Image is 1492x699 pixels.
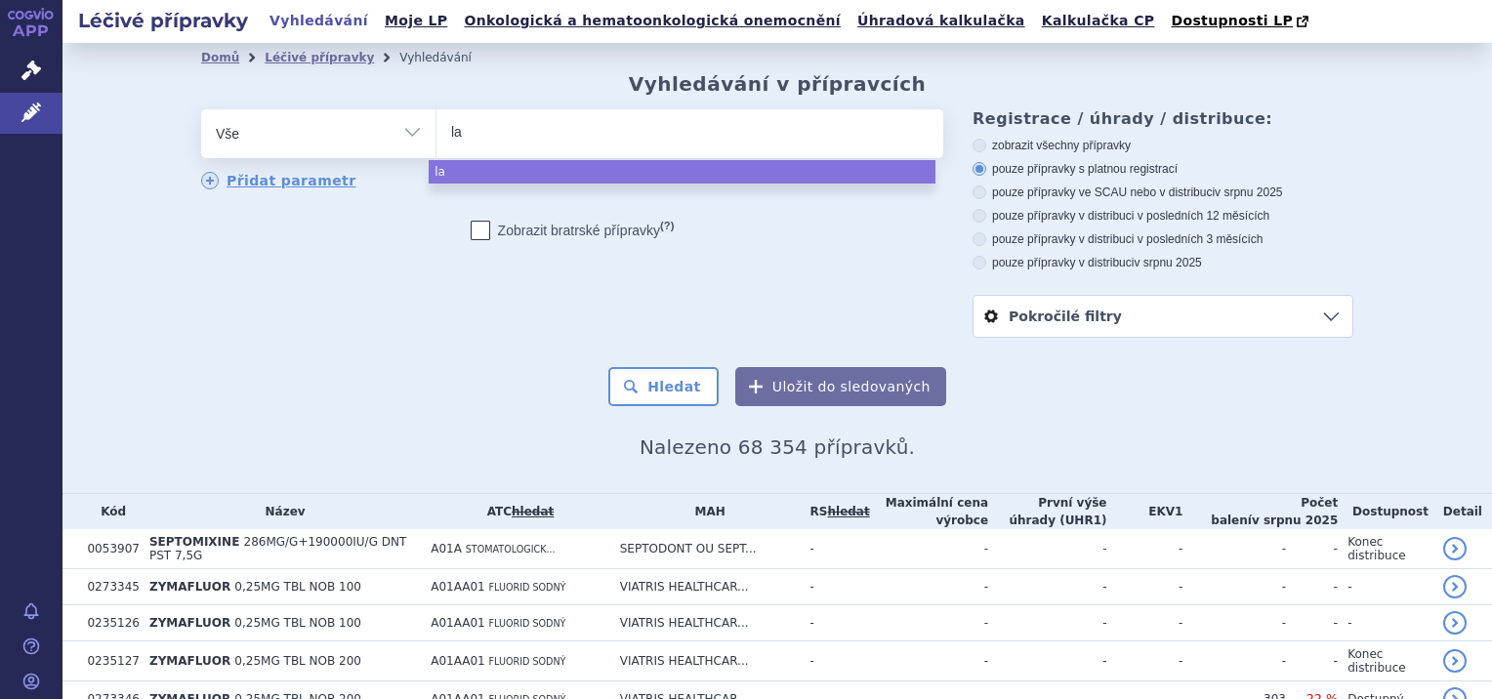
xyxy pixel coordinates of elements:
[1443,575,1467,598] a: detail
[431,654,485,668] span: A01AA01
[1443,537,1467,560] a: detail
[827,505,869,518] del: hledat
[973,138,1353,153] label: zobrazit všechny přípravky
[1286,529,1338,569] td: -
[458,8,847,34] a: Onkologická a hematoonkologická onemocnění
[234,616,361,630] span: 0,25MG TBL NOB 100
[421,494,610,529] th: ATC
[1165,8,1318,35] a: Dostupnosti LP
[1338,494,1433,529] th: Dostupnost
[870,605,988,641] td: -
[1443,649,1467,673] a: detail
[973,255,1353,270] label: pouze přípravky v distribuci
[801,529,870,569] td: -
[801,605,870,641] td: -
[431,580,485,594] span: A01AA01
[827,505,869,518] a: vyhledávání obsahuje příliš mnoho referenčních skupin
[201,51,239,64] a: Domů
[264,8,374,34] a: Vyhledávání
[974,296,1352,337] a: Pokročilé filtry
[1286,605,1338,641] td: -
[1182,569,1286,605] td: -
[489,582,566,593] span: FLUORID SODNÝ
[1107,529,1183,569] td: -
[379,8,453,34] a: Moje LP
[431,542,462,555] span: A01A
[1286,641,1338,681] td: -
[77,641,139,681] td: 0235127
[265,51,374,64] a: Léčivé přípravky
[149,580,230,594] span: ZYMAFLUOR
[988,494,1106,529] th: První výše úhrady (UHR1)
[489,656,566,667] span: FLUORID SODNÝ
[77,529,139,569] td: 0053907
[429,160,935,184] li: la
[1338,605,1433,641] td: -
[801,494,870,529] th: RS
[870,641,988,681] td: -
[1433,494,1492,529] th: Detail
[466,544,556,555] span: STOMATOLOGICK...
[1338,569,1433,605] td: -
[512,505,554,518] a: vyhledávání obsahuje příliš mnoho ATC skupin
[988,569,1106,605] td: -
[1182,641,1286,681] td: -
[1107,569,1183,605] td: -
[234,580,361,594] span: 0,25MG TBL NOB 100
[1443,611,1467,635] a: detail
[629,72,927,96] h2: Vyhledávání v přípravcích
[608,367,719,406] button: Hledat
[870,494,988,529] th: Maximální cena výrobce
[1252,514,1338,527] span: v srpnu 2025
[471,221,675,240] label: Zobrazit bratrské přípravky
[870,529,988,569] td: -
[988,641,1106,681] td: -
[1338,529,1433,569] td: Konec distribuce
[1107,605,1183,641] td: -
[610,529,801,569] td: SEPTODONT OU SEPT...
[735,367,946,406] button: Uložit do sledovaných
[610,605,801,641] td: VIATRIS HEALTHCAR...
[140,494,421,529] th: Název
[1107,641,1183,681] td: -
[610,569,801,605] td: VIATRIS HEALTHCAR...
[801,641,870,681] td: -
[640,435,915,459] span: Nalezeno 68 354 přípravků.
[149,654,230,668] span: ZYMAFLUOR
[1036,8,1161,34] a: Kalkulačka CP
[973,109,1353,128] h3: Registrace / úhrady / distribuce:
[149,616,230,630] span: ZYMAFLUOR
[1215,185,1282,199] span: v srpnu 2025
[399,43,497,72] li: Vyhledávání
[973,208,1353,224] label: pouze přípravky v distribuci v posledních 12 měsících
[973,161,1353,177] label: pouze přípravky s platnou registrací
[610,494,801,529] th: MAH
[973,231,1353,247] label: pouze přípravky v distribuci v posledních 3 měsících
[149,535,239,549] span: SEPTOMIXINE
[62,7,264,34] h2: Léčivé přípravky
[660,220,674,232] abbr: (?)
[77,605,139,641] td: 0235126
[610,641,801,681] td: VIATRIS HEALTHCAR...
[988,529,1106,569] td: -
[1171,13,1293,28] span: Dostupnosti LP
[77,494,139,529] th: Kód
[1286,569,1338,605] td: -
[512,505,554,518] del: hledat
[1182,605,1286,641] td: -
[201,172,356,189] a: Přidat parametr
[234,654,361,668] span: 0,25MG TBL NOB 200
[851,8,1031,34] a: Úhradová kalkulačka
[149,535,406,562] span: 286MG/G+190000IU/G DNT PST 7,5G
[431,616,485,630] span: A01AA01
[870,569,988,605] td: -
[973,185,1353,200] label: pouze přípravky ve SCAU nebo v distribuci
[1338,641,1433,681] td: Konec distribuce
[988,605,1106,641] td: -
[77,569,139,605] td: 0273345
[1182,529,1286,569] td: -
[1134,256,1201,269] span: v srpnu 2025
[1182,494,1338,529] th: Počet balení
[1107,494,1183,529] th: EKV1
[801,569,870,605] td: -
